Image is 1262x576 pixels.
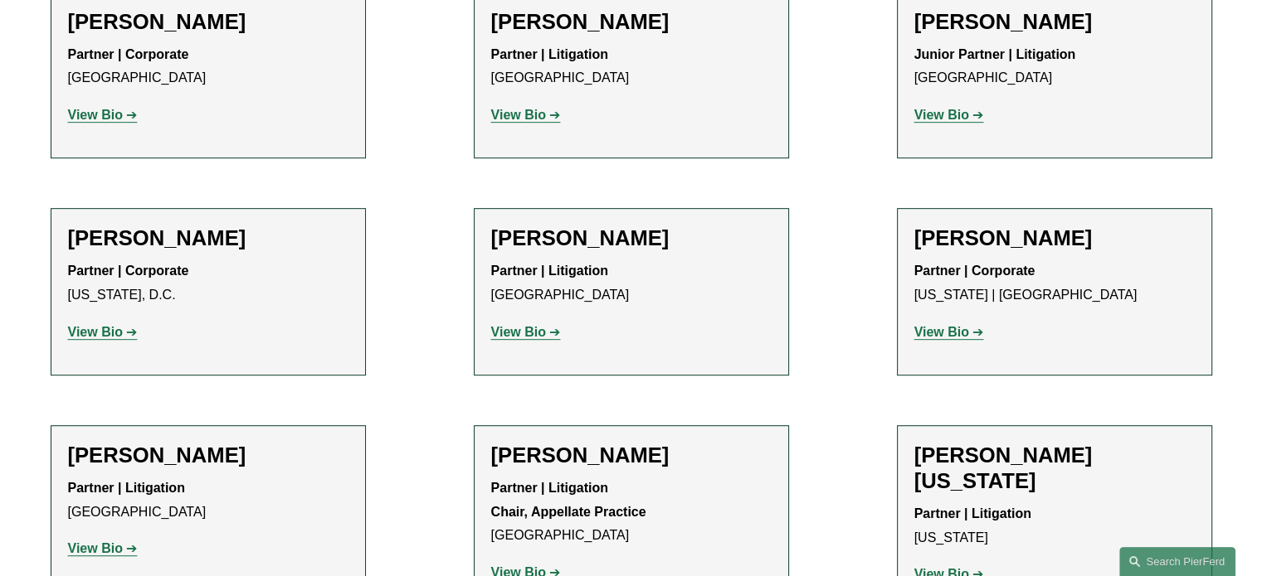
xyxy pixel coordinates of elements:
p: [GEOGRAPHIC_DATA] [68,43,348,91]
strong: View Bio [914,325,969,339]
strong: Partner | Litigation [491,47,608,61]
p: [GEOGRAPHIC_DATA] [491,259,772,307]
h2: [PERSON_NAME] [491,9,772,35]
strong: View Bio [68,325,123,339]
a: Search this site [1119,547,1235,576]
a: View Bio [914,108,984,122]
a: View Bio [68,325,138,339]
strong: Partner | Corporate [68,47,189,61]
p: [US_STATE] [914,502,1195,550]
strong: Partner | Litigation Chair, Appellate Practice [491,481,646,519]
strong: Partner | Corporate [914,264,1035,278]
strong: View Bio [491,108,546,122]
strong: Junior Partner | Litigation [914,47,1076,61]
a: View Bio [491,108,561,122]
strong: View Bio [914,108,969,122]
strong: Partner | Litigation [68,481,185,495]
a: View Bio [491,325,561,339]
p: [US_STATE], D.C. [68,259,348,307]
p: [GEOGRAPHIC_DATA] [491,477,772,548]
strong: Partner | Litigation [914,506,1031,520]
h2: [PERSON_NAME] [491,443,772,468]
h2: [PERSON_NAME] [491,225,772,251]
strong: Partner | Corporate [68,264,189,278]
strong: View Bio [491,325,546,339]
h2: [PERSON_NAME] [914,9,1195,35]
h2: [PERSON_NAME][US_STATE] [914,443,1195,494]
strong: View Bio [68,108,123,122]
a: View Bio [914,325,984,339]
strong: Partner | Litigation [491,264,608,278]
p: [GEOGRAPHIC_DATA] [914,43,1195,91]
h2: [PERSON_NAME] [914,225,1195,251]
p: [GEOGRAPHIC_DATA] [491,43,772,91]
p: [GEOGRAPHIC_DATA] [68,477,348,525]
p: [US_STATE] | [GEOGRAPHIC_DATA] [914,259,1195,307]
a: View Bio [68,541,138,555]
strong: View Bio [68,541,123,555]
a: View Bio [68,108,138,122]
h2: [PERSON_NAME] [68,443,348,468]
h2: [PERSON_NAME] [68,225,348,251]
h2: [PERSON_NAME] [68,9,348,35]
